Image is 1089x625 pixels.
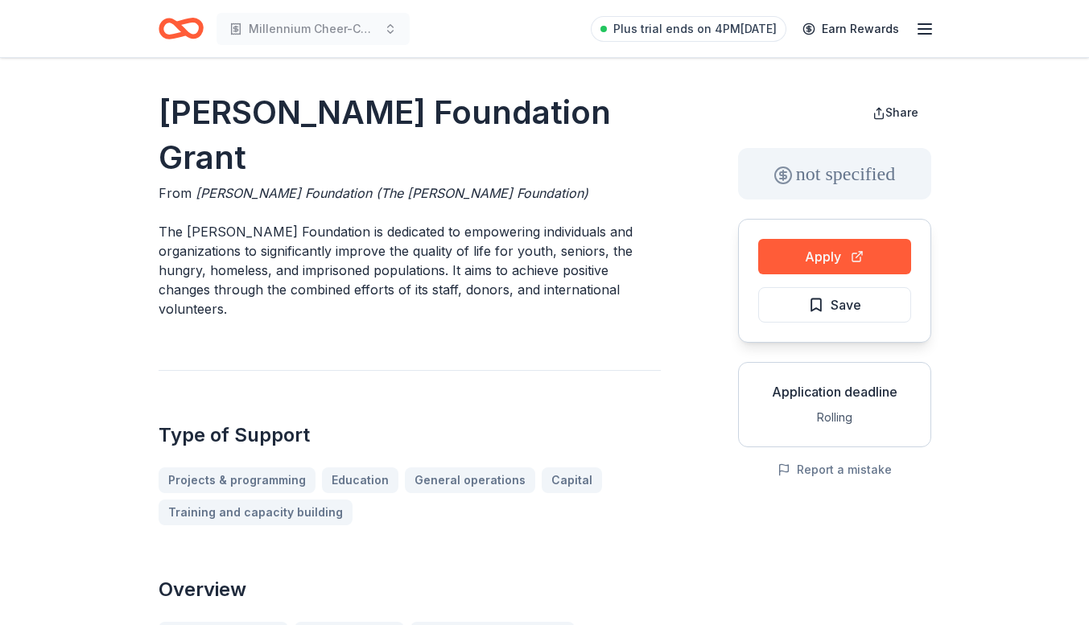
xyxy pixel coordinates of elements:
div: Application deadline [752,382,918,401]
div: From [159,183,661,203]
button: Share [860,97,931,129]
div: not specified [738,148,931,199]
h1: [PERSON_NAME] Foundation Grant [159,90,661,180]
span: [PERSON_NAME] Foundation (The [PERSON_NAME] Foundation) [196,185,588,201]
h2: Type of Support [159,422,661,448]
button: Apply [758,239,911,274]
a: Home [159,10,204,47]
h2: Overview [159,577,661,602]
span: Plus trial ends on 4PM[DATE] [613,19,777,39]
p: The [PERSON_NAME] Foundation is dedicated to empowering individuals and organizations to signific... [159,222,661,319]
a: Plus trial ends on 4PM[DATE] [591,16,786,42]
span: Share [885,105,918,119]
button: Save [758,287,911,323]
button: Millennium Cheer-Competition Team [217,13,410,45]
a: Education [322,467,398,493]
a: Training and capacity building [159,500,353,525]
div: Rolling [752,408,918,427]
button: Report a mistake [778,460,892,479]
span: Millennium Cheer-Competition Team [249,19,377,39]
a: Projects & programming [159,467,316,493]
a: Capital [542,467,602,493]
a: Earn Rewards [793,14,909,43]
a: General operations [405,467,535,493]
span: Save [831,294,861,315]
